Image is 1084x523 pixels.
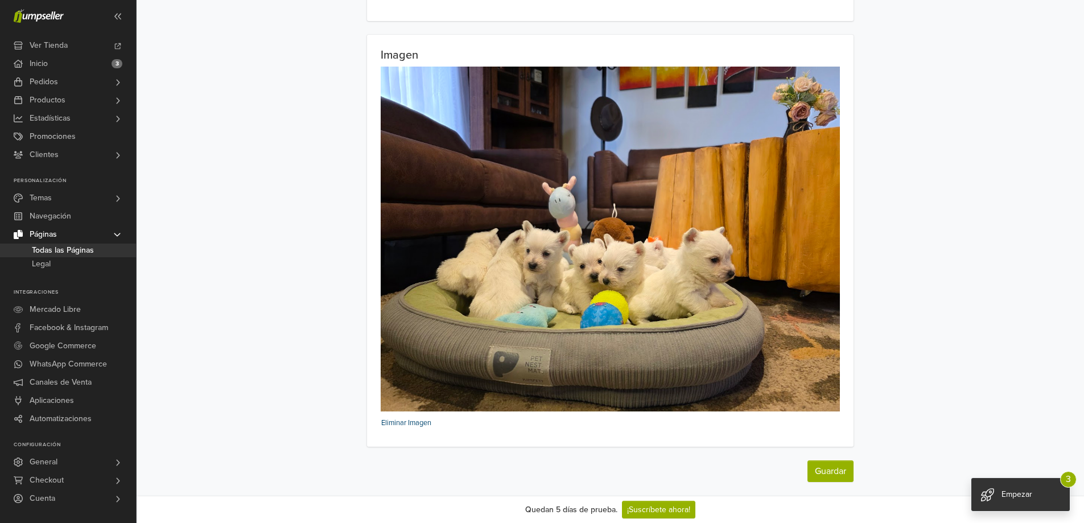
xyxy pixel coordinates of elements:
[807,460,854,482] button: Guardar
[30,392,74,410] span: Aplicaciones
[30,127,76,146] span: Promociones
[30,373,92,392] span: Canales de Venta
[971,478,1070,511] div: Empezar 3
[30,355,107,373] span: WhatsApp Commerce
[381,411,439,433] button: Eliminar Imagen
[1060,471,1077,488] span: 3
[30,109,71,127] span: Estadísticas
[381,418,431,427] small: Eliminar Imagen
[30,146,59,164] span: Clientes
[1001,489,1032,499] span: Empezar
[622,501,695,518] a: ¡Suscríbete ahora!
[30,91,65,109] span: Productos
[30,410,92,428] span: Automatizaciones
[32,244,94,257] span: Todas las Páginas
[30,489,55,508] span: Cuenta
[30,225,57,244] span: Páginas
[30,319,108,337] span: Facebook & Instagram
[30,300,81,319] span: Mercado Libre
[14,289,136,296] p: Integraciones
[30,73,58,91] span: Pedidos
[525,504,617,516] div: Quedan 5 días de prueba.
[381,48,840,62] h2: Imagen
[30,36,68,55] span: Ver Tienda
[381,67,840,411] img: 20250717_154909.jpg
[14,442,136,448] p: Configuración
[32,257,51,271] span: Legal
[30,453,57,471] span: General
[30,55,48,73] span: Inicio
[30,189,52,207] span: Temas
[14,178,136,184] p: Personalización
[30,337,96,355] span: Google Commerce
[30,471,64,489] span: Checkout
[112,59,122,68] span: 3
[30,207,71,225] span: Navegación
